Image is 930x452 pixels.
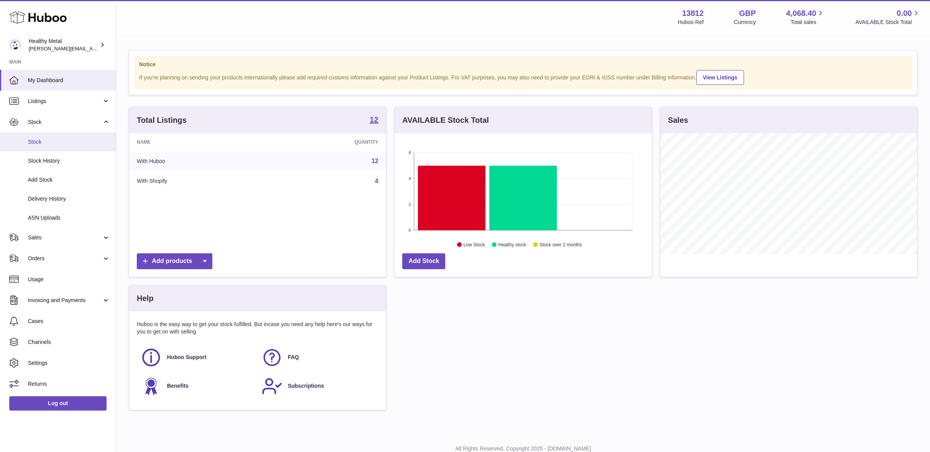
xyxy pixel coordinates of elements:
[696,70,744,85] a: View Listings
[855,8,921,26] a: 0.00 AVAILABLE Stock Total
[682,8,704,19] strong: 13812
[786,8,825,26] a: 4,068.40 Total sales
[141,347,254,368] a: Huboo Support
[370,116,378,124] strong: 12
[668,115,688,125] h3: Sales
[28,195,110,203] span: Delivery History
[139,69,907,85] div: If you're planning on sending your products internationally please add required customs informati...
[28,77,110,84] span: My Dashboard
[28,380,110,388] span: Returns
[28,297,102,304] span: Invoicing and Payments
[463,242,485,247] text: Low Stock
[375,178,378,184] a: 4
[137,115,187,125] h3: Total Listings
[28,176,110,184] span: Add Stock
[29,45,155,52] span: [PERSON_NAME][EMAIL_ADDRESS][DOMAIN_NAME]
[137,253,212,269] a: Add products
[29,38,98,52] div: Healthy Metal
[137,321,378,335] p: Huboo is the easy way to get your stock fulfilled. But incase you need any help here's our ways f...
[28,318,110,325] span: Cases
[739,8,756,19] strong: GBP
[409,176,411,181] text: 4
[139,61,907,68] strong: Notice
[540,242,582,247] text: Stock over 2 months
[137,293,153,304] h3: Help
[855,19,921,26] span: AVAILABLE Stock Total
[28,234,102,241] span: Sales
[9,39,21,51] img: jose@healthy-metal.com
[28,339,110,346] span: Channels
[268,133,386,151] th: Quantity
[28,214,110,222] span: ASN Uploads
[498,242,527,247] text: Healthy stock
[372,158,379,164] a: 12
[28,276,110,283] span: Usage
[402,253,445,269] a: Add Stock
[678,19,704,26] div: Huboo Ref
[28,98,102,105] span: Listings
[167,382,188,390] span: Benefits
[28,157,110,165] span: Stock History
[790,19,825,26] span: Total sales
[288,382,324,390] span: Subscriptions
[370,116,378,125] a: 12
[141,376,254,397] a: Benefits
[897,8,912,19] span: 0.00
[129,171,268,191] td: With Shopify
[129,133,268,151] th: Name
[28,359,110,367] span: Settings
[288,354,299,361] span: FAQ
[734,19,756,26] div: Currency
[402,115,489,125] h3: AVAILABLE Stock Total
[28,119,102,126] span: Stock
[409,150,411,155] text: 6
[409,228,411,232] text: 0
[129,151,268,171] td: With Huboo
[28,255,102,262] span: Orders
[262,347,375,368] a: FAQ
[9,396,107,410] a: Log out
[409,202,411,207] text: 2
[262,376,375,397] a: Subscriptions
[28,138,110,146] span: Stock
[786,8,816,19] span: 4,068.40
[167,354,207,361] span: Huboo Support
